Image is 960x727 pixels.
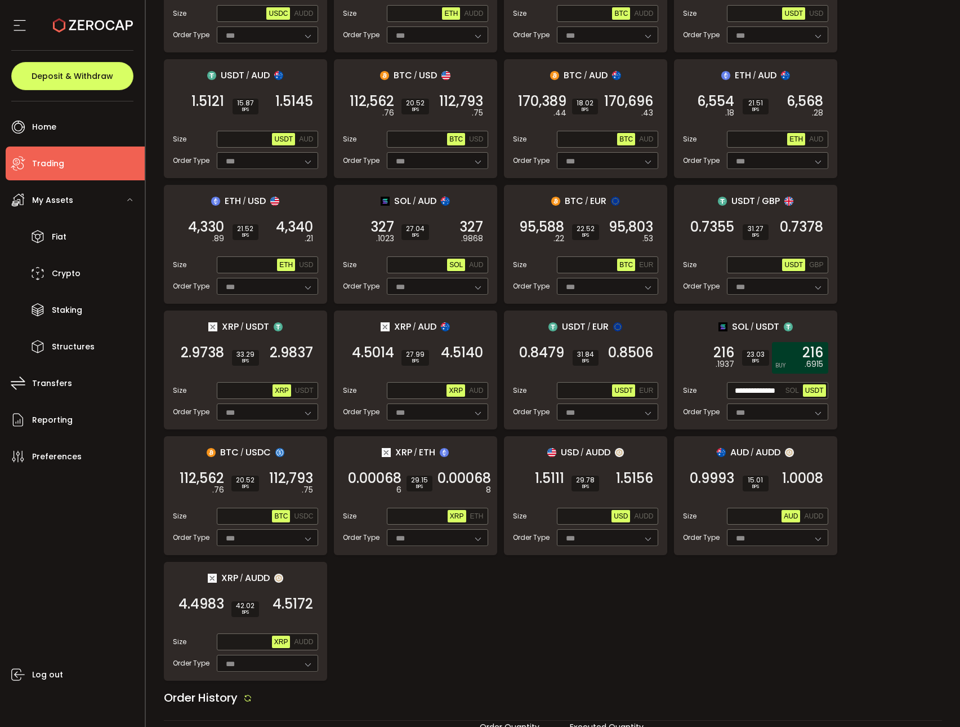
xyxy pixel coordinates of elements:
[716,358,734,370] em: .1937
[343,281,379,291] span: Order Type
[173,260,186,270] span: Size
[617,133,635,145] button: BTC
[577,107,593,113] i: BPS
[805,387,824,394] span: USDT
[220,445,239,459] span: BTC
[637,384,655,397] button: EUR
[617,259,635,271] button: BTC
[472,107,483,119] em: .75
[782,510,800,522] button: AUD
[352,347,394,358] span: 4.5014
[52,265,81,282] span: Crypto
[448,510,466,522] button: XRP
[713,347,734,358] span: 216
[826,605,960,727] iframe: Chat Widget
[747,232,764,239] i: BPS
[732,320,749,334] span: SOL
[590,194,606,208] span: EUR
[683,385,696,396] span: Size
[292,636,315,648] button: AUDD
[275,448,284,457] img: usdc_portfolio.svg
[236,358,254,365] i: BPS
[751,322,754,332] em: /
[513,511,526,521] span: Size
[467,384,485,397] button: AUD
[513,281,550,291] span: Order Type
[683,156,720,166] span: Order Type
[173,533,209,543] span: Order Type
[237,232,254,239] i: BPS
[632,7,655,20] button: AUDD
[406,351,425,358] span: 27.99
[805,358,823,370] em: .6915
[690,473,734,484] span: 0.9993
[730,445,749,459] span: AUD
[274,638,288,646] span: XRP
[519,347,564,358] span: 0.8479
[295,387,314,394] span: USDT
[173,385,186,396] span: Size
[236,351,254,358] span: 33.29
[553,107,566,119] em: .44
[343,407,379,417] span: Order Type
[269,10,288,17] span: USDC
[721,71,730,80] img: eth_portfolio.svg
[683,134,696,144] span: Size
[350,96,394,107] span: 112,562
[208,322,217,331] img: xrp_portfolio.png
[747,351,765,358] span: 23.03
[294,10,313,17] span: AUDD
[406,225,425,232] span: 27.04
[343,134,356,144] span: Size
[276,221,313,233] span: 4,340
[757,196,760,206] em: /
[292,510,315,522] button: USDC
[756,320,779,334] span: USDT
[592,320,609,334] span: EUR
[32,119,56,135] span: Home
[464,10,483,17] span: AUDD
[305,233,313,245] em: .21
[513,385,526,396] span: Size
[212,484,224,496] em: .76
[619,261,633,269] span: BTC
[237,107,254,113] i: BPS
[274,512,288,520] span: BTC
[32,375,72,392] span: Transfers
[784,197,793,206] img: gbp_portfolio.svg
[461,233,483,245] em: .9868
[406,232,425,239] i: BPS
[783,384,801,397] button: SOL
[272,636,291,648] button: XRP
[809,135,823,143] span: AUD
[747,358,765,365] i: BPS
[274,135,293,143] span: USDT
[513,134,526,144] span: Size
[293,384,316,397] button: USDT
[747,107,764,113] i: BPS
[637,259,655,271] button: EUR
[343,533,379,543] span: Order Type
[442,7,460,20] button: ETH
[756,445,780,459] span: AUDD
[414,447,417,458] em: /
[784,512,798,520] span: AUD
[614,10,628,17] span: BTC
[294,638,313,646] span: AUDD
[394,320,411,334] span: XRP
[519,221,564,233] span: 95,588
[382,107,394,119] em: .76
[32,192,73,209] span: My Assets
[513,407,550,417] span: Order Type
[683,281,720,291] span: Order Type
[535,473,564,484] span: 1.5111
[406,107,425,113] i: BPS
[240,322,244,332] em: /
[449,261,463,269] span: SOL
[406,100,425,107] span: 20.52
[803,384,826,397] button: USDT
[191,96,224,107] span: 1.5121
[467,259,485,271] button: AUD
[551,197,560,206] img: btc_portfolio.svg
[277,259,295,271] button: ETH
